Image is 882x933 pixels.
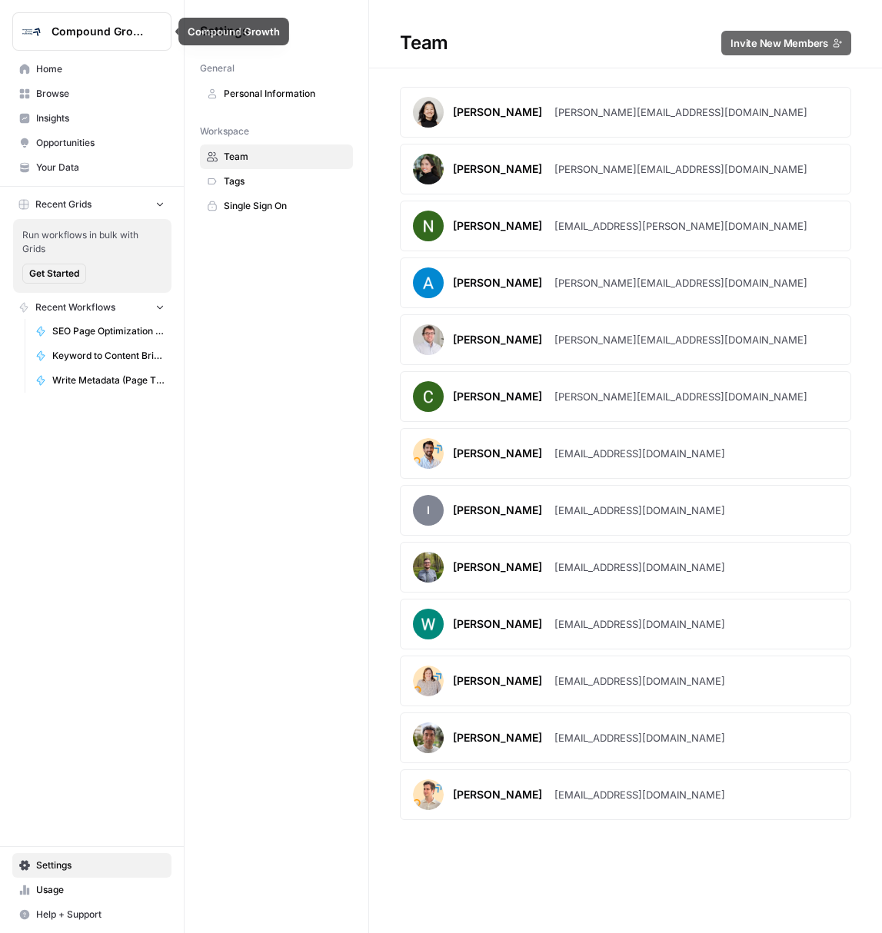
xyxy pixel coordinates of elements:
div: [PERSON_NAME] [453,161,542,177]
div: [PERSON_NAME] [453,787,542,802]
button: Recent Workflows [12,296,171,319]
img: avatar [413,666,444,696]
span: Team [224,150,346,164]
span: Recent Workflows [35,300,115,314]
span: Personal Information [224,87,346,101]
span: Workspace [200,125,249,138]
img: avatar [413,97,444,128]
span: Home [36,62,165,76]
a: Keyword to Content Brief [FINAL] [28,344,171,368]
span: Run workflows in bulk with Grids [22,228,162,256]
img: Compound Growth Logo [18,18,45,45]
div: [PERSON_NAME][EMAIL_ADDRESS][DOMAIN_NAME] [554,105,807,120]
a: Insights [12,106,171,131]
a: Settings [12,853,171,878]
span: I [413,495,444,526]
a: Usage [12,878,171,902]
a: Home [12,57,171,81]
div: [EMAIL_ADDRESS][DOMAIN_NAME] [554,787,725,802]
a: Team [200,144,353,169]
span: Single Sign On [224,199,346,213]
div: [EMAIL_ADDRESS][DOMAIN_NAME] [554,730,725,745]
span: Tags [224,174,346,188]
div: [PERSON_NAME][EMAIL_ADDRESS][DOMAIN_NAME] [554,389,807,404]
button: Recent Grids [12,193,171,216]
div: [PERSON_NAME] [453,332,542,347]
div: [PERSON_NAME] [453,218,542,234]
div: [EMAIL_ADDRESS][DOMAIN_NAME] [554,616,725,632]
button: Help + Support [12,902,171,927]
div: [PERSON_NAME] [453,559,542,575]
div: [PERSON_NAME] [453,275,542,291]
span: Usage [36,883,165,897]
img: avatar [413,552,444,583]
a: Tags [200,169,353,194]
img: avatar [413,324,444,355]
div: [PERSON_NAME] [453,616,542,632]
img: avatar [413,609,444,639]
span: Settings [36,858,165,872]
img: avatar [413,267,444,298]
a: Your Data [12,155,171,180]
div: [PERSON_NAME][EMAIL_ADDRESS][DOMAIN_NAME] [554,161,807,177]
span: Opportunities [36,136,165,150]
span: Your Data [36,161,165,174]
img: avatar [413,381,444,412]
span: Browse [36,87,165,101]
button: Get Started [22,264,86,284]
img: avatar [413,438,444,469]
span: Help + Support [36,908,165,921]
span: Recent Grids [35,198,92,211]
div: [PERSON_NAME][EMAIL_ADDRESS][DOMAIN_NAME] [554,275,807,291]
button: Workspace: Compound Growth [12,12,171,51]
span: Get Started [29,267,79,281]
a: Personal Information [200,81,353,106]
div: [EMAIL_ADDRESS][DOMAIN_NAME] [554,446,725,461]
img: avatar [413,211,444,241]
div: [PERSON_NAME] [453,503,542,518]
a: Write Metadata (Page Title & Meta Description) [FINAL] [28,368,171,393]
div: Team [369,31,882,55]
span: Invite New Members [731,35,828,51]
div: [EMAIL_ADDRESS][DOMAIN_NAME] [554,559,725,575]
div: [EMAIL_ADDRESS][DOMAIN_NAME] [554,673,725,689]
span: Write Metadata (Page Title & Meta Description) [FINAL] [52,374,165,387]
div: [PERSON_NAME][EMAIL_ADDRESS][DOMAIN_NAME] [554,332,807,347]
span: Compound Growth [52,24,145,39]
span: SEO Page Optimization [MV Version] [52,324,165,338]
a: Browse [12,81,171,106]
div: [PERSON_NAME] [453,730,542,745]
button: Invite New Members [721,31,851,55]
a: Opportunities [12,131,171,155]
div: [PERSON_NAME] [453,673,542,689]
span: Settings [200,22,249,40]
div: [EMAIL_ADDRESS][PERSON_NAME][DOMAIN_NAME] [554,218,807,234]
div: [PERSON_NAME] [453,389,542,404]
span: Keyword to Content Brief [FINAL] [52,349,165,363]
div: [PERSON_NAME] [453,446,542,461]
img: avatar [413,722,444,753]
span: Insights [36,111,165,125]
a: Single Sign On [200,194,353,218]
span: General [200,61,235,75]
a: SEO Page Optimization [MV Version] [28,319,171,344]
div: [EMAIL_ADDRESS][DOMAIN_NAME] [554,503,725,518]
img: avatar [413,154,444,184]
div: [PERSON_NAME] [453,105,542,120]
img: avatar [413,779,444,810]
